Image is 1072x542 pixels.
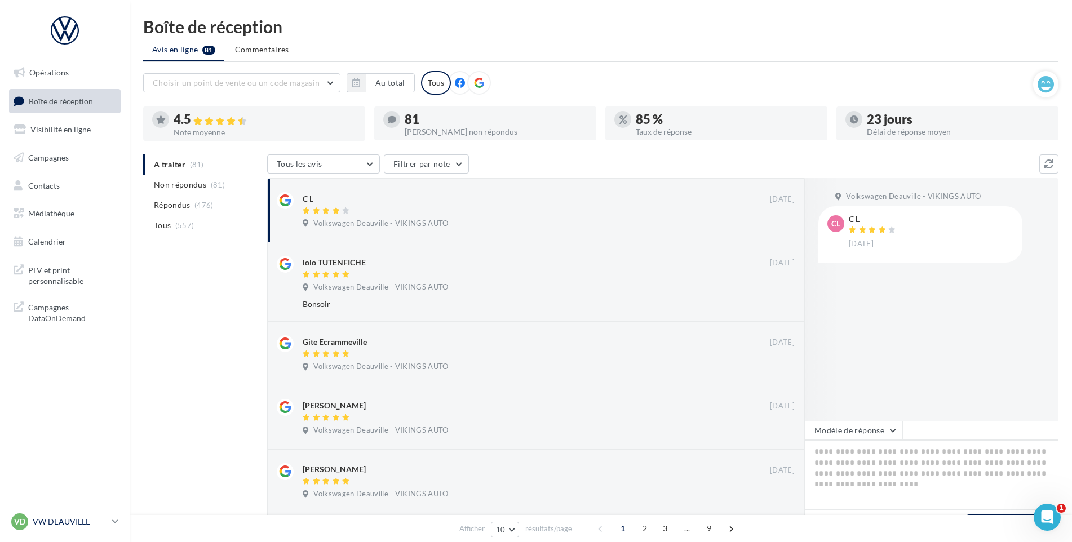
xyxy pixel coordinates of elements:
button: Ignorer [758,360,795,376]
span: 2 [636,519,654,537]
div: [PERSON_NAME] [303,400,366,411]
span: CL [831,218,840,229]
iframe: Intercom live chat [1034,504,1061,531]
a: Opérations [7,61,123,85]
span: Médiathèque [28,208,74,218]
span: Volkswagen Deauville - VIKINGS AUTO [313,425,448,436]
span: 3 [656,519,674,537]
span: Volkswagen Deauville - VIKINGS AUTO [313,489,448,499]
a: Visibilité en ligne [7,118,123,141]
div: lolo TUTENFICHE [303,257,366,268]
a: Calendrier [7,230,123,254]
a: Campagnes [7,146,123,170]
span: Volkswagen Deauville - VIKINGS AUTO [846,192,981,202]
button: Filtrer par note [384,154,469,174]
span: Boîte de réception [29,96,93,105]
button: Au total [347,73,415,92]
span: [DATE] [770,194,795,205]
div: 85 % [636,113,818,126]
span: (476) [194,201,214,210]
button: Choisir un point de vente ou un code magasin [143,73,340,92]
div: Taux de réponse [636,128,818,136]
div: C L [849,215,898,223]
span: Afficher [459,523,485,534]
div: Note moyenne [174,128,356,136]
span: [DATE] [770,465,795,476]
button: Ignorer [758,217,795,233]
button: Ignorer [758,424,795,440]
button: Modèle de réponse [805,421,903,440]
span: Répondus [154,199,191,211]
span: Non répondus [154,179,206,190]
span: Volkswagen Deauville - VIKINGS AUTO [313,362,448,372]
span: Volkswagen Deauville - VIKINGS AUTO [313,282,448,292]
a: PLV et print personnalisable [7,258,123,291]
span: Calendrier [28,237,66,246]
span: Volkswagen Deauville - VIKINGS AUTO [313,219,448,229]
span: Visibilité en ligne [30,125,91,134]
button: Tous les avis [267,154,380,174]
button: Ignorer [758,296,795,312]
button: Ignorer [758,488,795,504]
a: Campagnes DataOnDemand [7,295,123,328]
span: Choisir un point de vente ou un code magasin [153,78,320,87]
span: (81) [211,180,225,189]
span: résultats/page [525,523,572,534]
span: Campagnes DataOnDemand [28,300,116,324]
span: [DATE] [770,258,795,268]
div: C L [303,193,313,205]
span: 10 [496,525,506,534]
span: Tous les avis [277,159,322,168]
div: Gite Ecrammeville [303,336,367,348]
span: 1 [1057,504,1066,513]
span: Opérations [29,68,69,77]
span: [DATE] [770,337,795,348]
div: [PERSON_NAME] [303,464,366,475]
a: Boîte de réception [7,89,123,113]
a: VD VW DEAUVILLE [9,511,121,532]
span: 1 [614,519,632,537]
div: 4.5 [174,113,356,126]
span: Commentaires [235,45,289,54]
div: 81 [405,113,587,126]
button: 10 [491,522,520,537]
p: VW DEAUVILLE [33,516,108,527]
span: Contacts [28,180,60,190]
span: 9 [700,519,718,537]
span: [DATE] [770,401,795,411]
a: Médiathèque [7,202,123,225]
button: Au total [366,73,415,92]
div: 23 jours [867,113,1049,126]
div: Boîte de réception [143,18,1058,35]
a: Contacts [7,174,123,198]
span: (557) [175,221,194,230]
span: Campagnes [28,153,69,162]
span: [DATE] [849,239,874,249]
span: VD [14,516,25,527]
span: Tous [154,220,171,231]
span: ... [678,519,696,537]
div: Tous [421,71,451,95]
span: PLV et print personnalisable [28,263,116,287]
div: Délai de réponse moyen [867,128,1049,136]
div: Bonsoir [303,299,721,310]
div: [PERSON_NAME] non répondus [405,128,587,136]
